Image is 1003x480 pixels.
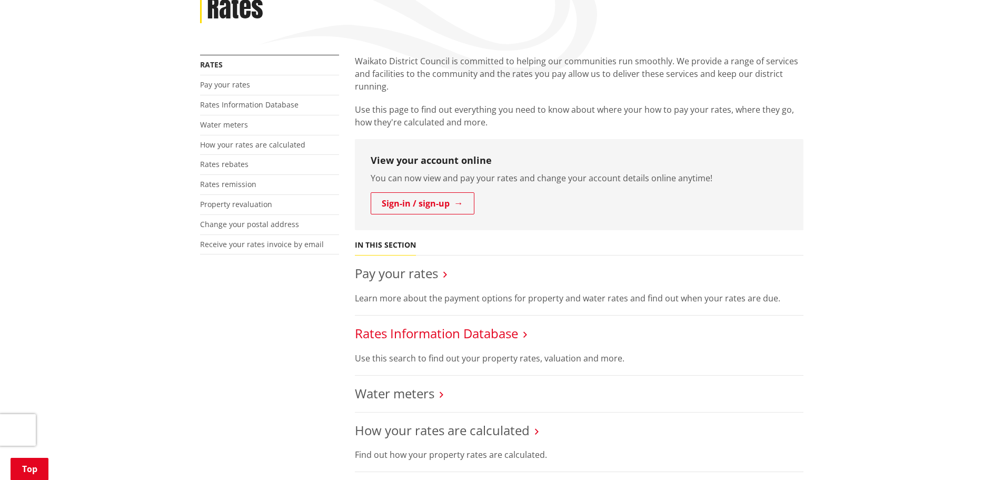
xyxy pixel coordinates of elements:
[355,448,803,461] p: Find out how your property rates are calculated.
[371,172,788,184] p: You can now view and pay your rates and change your account details online anytime!
[200,199,272,209] a: Property revaluation
[355,265,438,282] a: Pay your rates
[355,292,803,305] p: Learn more about the payment options for property and water rates and find out when your rates ar...
[371,192,474,214] a: Sign-in / sign-up
[355,422,530,439] a: How your rates are calculated
[371,155,788,166] h3: View your account online
[355,352,803,365] p: Use this search to find out your property rates, valuation and more.
[200,100,299,110] a: Rates Information Database
[200,120,248,130] a: Water meters
[355,241,416,250] h5: In this section
[200,60,223,70] a: Rates
[355,55,803,93] p: Waikato District Council is committed to helping our communities run smoothly. We provide a range...
[200,179,256,189] a: Rates remission
[200,239,324,249] a: Receive your rates invoice by email
[200,80,250,90] a: Pay your rates
[355,385,434,402] a: Water meters
[355,325,518,342] a: Rates Information Database
[955,436,992,474] iframe: Messenger Launcher
[200,140,305,150] a: How your rates are calculated
[200,159,249,169] a: Rates rebates
[11,458,48,480] a: Top
[355,103,803,129] p: Use this page to find out everything you need to know about where your how to pay your rates, whe...
[200,219,299,229] a: Change your postal address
